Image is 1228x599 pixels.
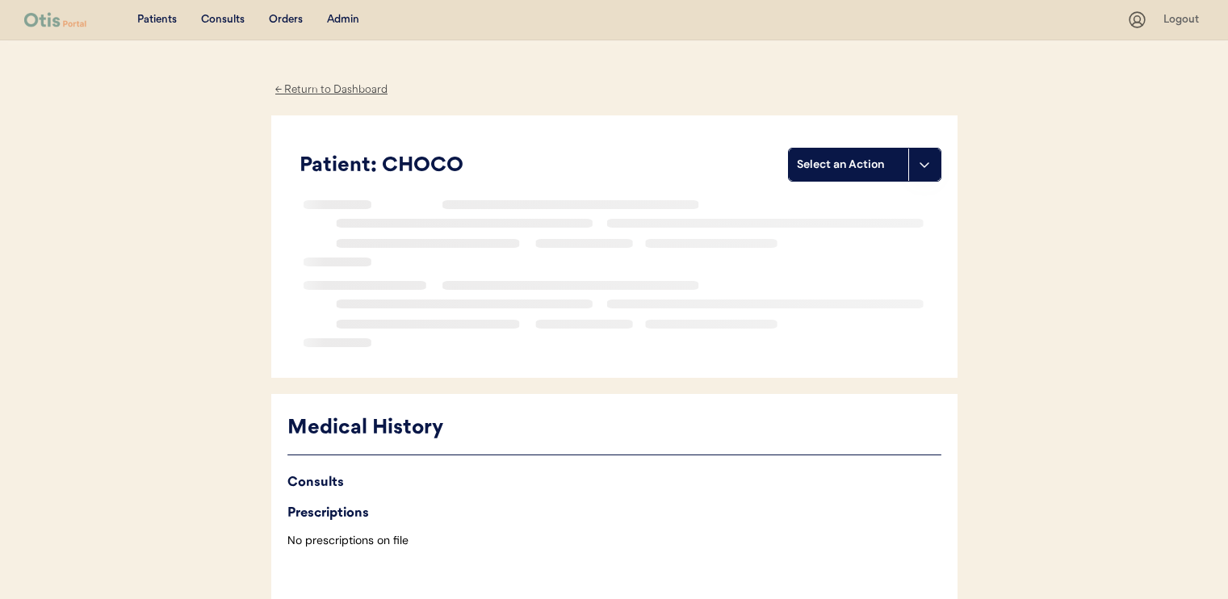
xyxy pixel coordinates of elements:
div: Consults [201,12,245,28]
div: Consults [287,471,941,494]
div: Admin [327,12,359,28]
div: Patient: CHOCO [300,151,788,182]
div: Medical History [287,413,941,444]
div: Prescriptions [287,502,941,525]
div: Orders [269,12,303,28]
div: Select an Action [797,157,900,173]
div: Logout [1163,12,1204,28]
div: No prescriptions on file [287,533,941,549]
div: Patients [137,12,177,28]
div: ← Return to Dashboard [271,81,392,99]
